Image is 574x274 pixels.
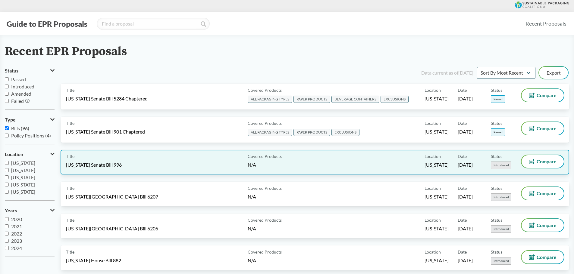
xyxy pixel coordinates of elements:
span: N/A [248,257,256,263]
span: [US_STATE] [425,162,449,168]
span: Compare [537,255,557,260]
input: [US_STATE] [5,161,9,165]
span: Title [66,120,74,126]
input: Find a proposal [97,18,210,30]
span: [DATE] [458,95,473,102]
span: Title [66,153,74,159]
input: Policy Positions (4) [5,134,9,137]
button: Compare [522,251,564,263]
span: Title [66,87,74,93]
span: [DATE] [458,193,473,200]
span: Status [5,68,18,73]
span: Status [491,217,502,223]
span: Date [458,185,467,191]
span: Covered Products [248,153,282,159]
button: Compare [522,122,564,135]
input: [US_STATE] [5,183,9,186]
span: [US_STATE] [11,160,35,166]
input: [US_STATE] [5,175,9,179]
span: Status [491,153,502,159]
button: Status [5,66,55,76]
a: Recent Proposals [523,17,569,30]
span: Status [491,120,502,126]
span: [US_STATE] House Bill 882 [66,257,121,264]
span: Bills (96) [11,125,29,131]
span: [US_STATE] [11,174,35,180]
span: 2024 [11,245,22,251]
input: 2021 [5,224,9,228]
span: Compare [537,93,557,98]
span: Location [425,120,441,126]
span: [US_STATE] [425,95,449,102]
span: Compare [537,159,557,164]
span: Introduced [491,225,511,233]
span: Years [5,208,17,213]
span: N/A [248,162,256,168]
span: [DATE] [458,225,473,232]
span: Compare [537,223,557,228]
span: N/A [248,226,256,231]
span: Covered Products [248,120,282,126]
button: Compare [522,219,564,232]
span: Date [458,249,467,255]
input: Introduced [5,85,9,88]
span: Passed [11,76,26,82]
span: [US_STATE] [11,189,35,195]
span: Covered Products [248,249,282,255]
span: Compare [537,126,557,131]
span: Covered Products [248,185,282,191]
span: [US_STATE] [11,167,35,173]
div: Data current as of [DATE] [421,69,473,76]
span: PAPER PRODUCTS [293,96,330,103]
span: [US_STATE] [425,128,449,135]
button: Guide to EPR Proposals [5,19,89,29]
span: EXCLUSIONS [331,129,359,136]
span: Title [66,185,74,191]
span: Introduced [491,257,511,265]
input: Amended [5,92,9,96]
span: PAPER PRODUCTS [293,129,330,136]
span: N/A [248,194,256,199]
span: Introduced [491,162,511,169]
span: Policy Positions (4) [11,133,51,138]
span: 2022 [11,231,22,236]
span: Failed [11,98,24,104]
span: ALL PACKAGING TYPES [248,96,292,103]
button: Compare [522,187,564,200]
span: Introduced [491,193,511,201]
span: 2020 [11,216,22,222]
span: Date [458,217,467,223]
input: 2023 [5,239,9,243]
span: Introduced [11,84,34,89]
span: [US_STATE] [425,257,449,264]
span: Title [66,217,74,223]
button: Compare [522,89,564,102]
span: Passed [491,95,505,103]
button: Compare [522,155,564,168]
span: Covered Products [248,217,282,223]
input: 2024 [5,246,9,250]
button: Years [5,205,55,216]
button: Type [5,115,55,125]
input: [US_STATE] [5,168,9,172]
span: BEVERAGE CONTAINERS [331,96,379,103]
span: Status [491,87,502,93]
span: 2023 [11,238,22,244]
span: [DATE] [458,128,473,135]
span: [US_STATE] [425,193,449,200]
span: Location [425,87,441,93]
span: Location [425,153,441,159]
span: Location [425,249,441,255]
span: [US_STATE][GEOGRAPHIC_DATA] Bill 6207 [66,193,158,200]
span: Passed [491,128,505,136]
input: Failed [5,99,9,103]
input: Passed [5,77,9,81]
span: ALL PACKAGING TYPES [248,129,292,136]
span: [US_STATE] Senate Bill 996 [66,162,122,168]
input: [US_STATE] [5,190,9,194]
button: Export [539,67,568,79]
button: Location [5,149,55,159]
span: [DATE] [458,162,473,168]
input: Bills (96) [5,126,9,130]
span: Covered Products [248,87,282,93]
